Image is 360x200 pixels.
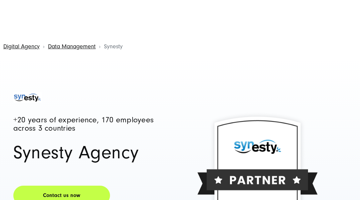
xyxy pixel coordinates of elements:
[13,92,42,103] img: Synesty logo - Digitalagentur für Systemintegration und Prozessautomatisierung
[3,43,40,50] a: Digital Agency
[48,43,96,50] a: Data Management
[13,143,168,162] h1: Synesty Agency
[13,116,168,133] h4: +20 years of experience, 170 employees across 3 countries
[104,43,123,50] span: Synesty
